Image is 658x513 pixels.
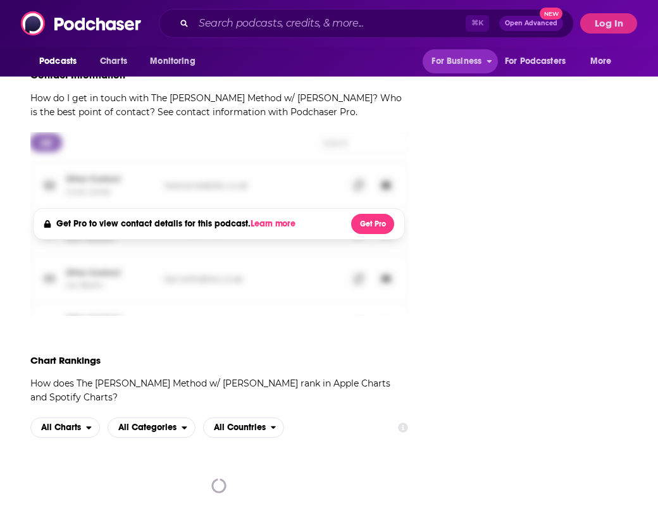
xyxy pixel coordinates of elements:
[30,354,408,366] h2: Chart Rankings
[203,417,285,438] h2: Countries
[56,218,299,229] h4: Get Pro to view contact details for this podcast.
[159,9,574,38] div: Search podcasts, credits, & more...
[499,16,563,31] button: Open AdvancedNew
[30,376,408,404] p: How does The [PERSON_NAME] Method w/ [PERSON_NAME] rank in Apple Charts and Spotify Charts?
[423,49,497,73] button: open menu
[194,13,466,34] input: Search podcasts, credits, & more...
[150,53,195,70] span: Monitoring
[466,15,489,32] span: ⌘ K
[92,49,135,73] a: Charts
[540,8,562,20] span: New
[30,49,93,73] button: open menu
[30,417,100,438] h2: Platforms
[30,417,100,438] button: open menu
[108,417,196,438] h2: Categories
[497,49,584,73] button: open menu
[41,423,81,432] span: All Charts
[30,91,408,119] p: How do I get in touch with The [PERSON_NAME] Method w/ [PERSON_NAME]? Who is the best point of co...
[141,49,211,73] button: open menu
[581,49,628,73] button: open menu
[580,13,637,34] button: Log In
[251,219,299,229] button: Learn more
[505,53,566,70] span: For Podcasters
[214,423,266,432] span: All Countries
[590,53,612,70] span: More
[100,53,127,70] span: Charts
[118,423,177,432] span: All Categories
[505,20,557,27] span: Open Advanced
[431,53,481,70] span: For Business
[21,11,142,35] img: Podchaser - Follow, Share and Rate Podcasts
[39,53,77,70] span: Podcasts
[351,214,394,234] button: Get Pro
[108,417,196,438] button: open menu
[203,417,285,438] button: open menu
